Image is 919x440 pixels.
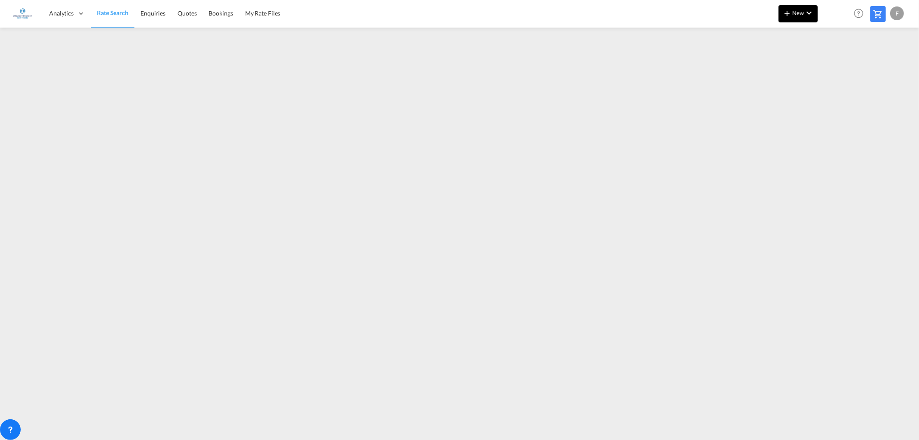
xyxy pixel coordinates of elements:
div: F [890,6,904,20]
img: e1326340b7c511ef854e8d6a806141ad.jpg [13,4,32,23]
span: Help [851,6,866,21]
div: Help [851,6,870,22]
md-icon: icon-chevron-down [804,8,814,18]
span: Bookings [209,9,233,17]
span: Enquiries [140,9,165,17]
button: icon-plus 400-fgNewicon-chevron-down [779,5,818,22]
span: New [782,9,814,16]
span: Quotes [178,9,196,17]
md-icon: icon-plus 400-fg [782,8,792,18]
span: My Rate Files [245,9,280,17]
span: Analytics [49,9,74,18]
span: Rate Search [97,9,128,16]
